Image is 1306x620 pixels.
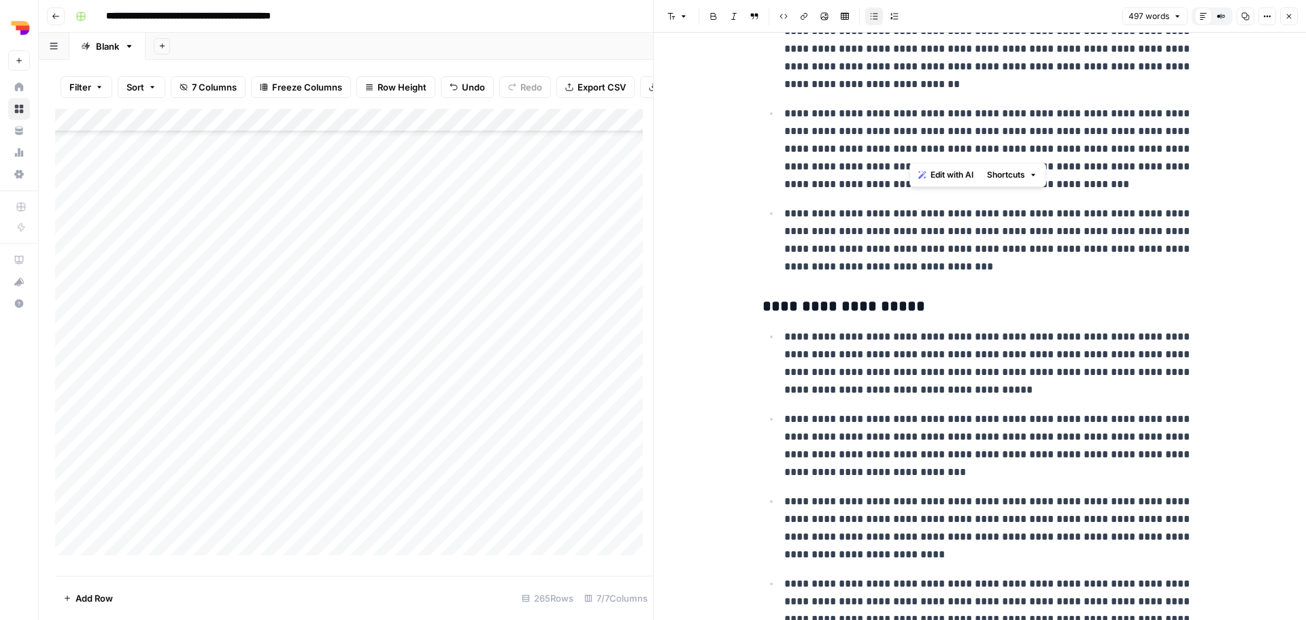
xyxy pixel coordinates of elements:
[982,166,1043,184] button: Shortcuts
[8,249,30,271] a: AirOps Academy
[931,169,973,181] span: Edit with AI
[8,16,33,40] img: Depends Logo
[1128,10,1169,22] span: 497 words
[69,33,146,60] a: Blank
[913,166,979,184] button: Edit with AI
[378,80,426,94] span: Row Height
[579,587,653,609] div: 7/7 Columns
[9,272,29,292] div: What's new?
[192,80,237,94] span: 7 Columns
[96,39,119,53] div: Blank
[8,98,30,120] a: Browse
[251,76,351,98] button: Freeze Columns
[577,80,626,94] span: Export CSV
[118,76,165,98] button: Sort
[127,80,144,94] span: Sort
[76,591,113,605] span: Add Row
[8,271,30,293] button: What's new?
[61,76,112,98] button: Filter
[55,587,121,609] button: Add Row
[499,76,551,98] button: Redo
[69,80,91,94] span: Filter
[8,76,30,98] a: Home
[272,80,342,94] span: Freeze Columns
[462,80,485,94] span: Undo
[516,587,579,609] div: 265 Rows
[987,169,1025,181] span: Shortcuts
[8,11,30,45] button: Workspace: Depends
[1122,7,1188,25] button: 497 words
[356,76,435,98] button: Row Height
[8,120,30,142] a: Your Data
[8,142,30,163] a: Usage
[441,76,494,98] button: Undo
[8,163,30,185] a: Settings
[171,76,246,98] button: 7 Columns
[556,76,635,98] button: Export CSV
[520,80,542,94] span: Redo
[8,293,30,314] button: Help + Support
